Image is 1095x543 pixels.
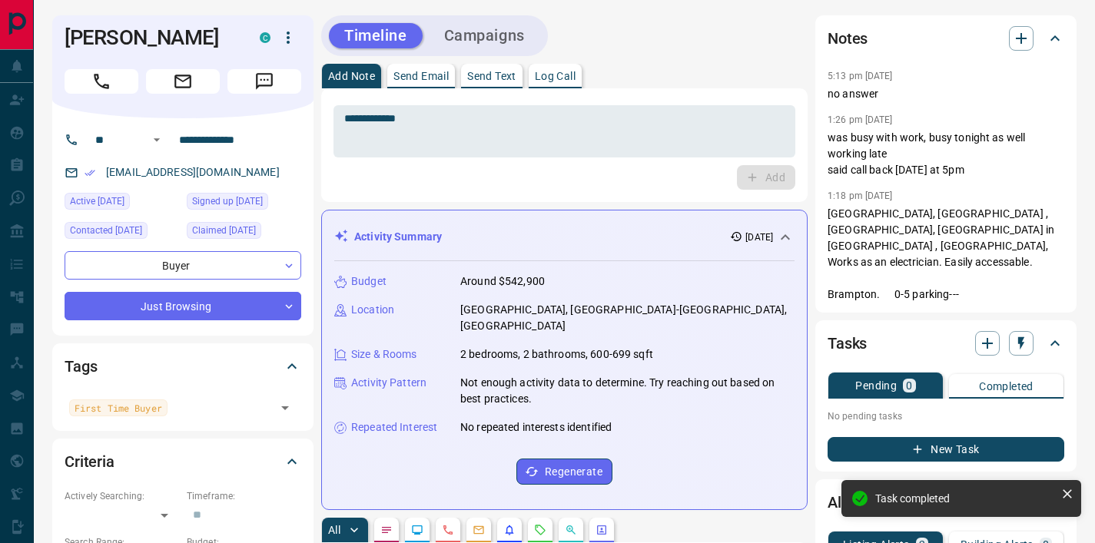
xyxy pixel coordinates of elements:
[75,400,162,416] span: First Time Buyer
[65,489,179,503] p: Actively Searching:
[260,32,270,43] div: condos.ca
[106,166,280,178] a: [EMAIL_ADDRESS][DOMAIN_NAME]
[828,484,1064,521] div: Alerts
[227,69,301,94] span: Message
[380,524,393,536] svg: Notes
[460,419,612,435] p: No repeated interests identified
[855,380,897,391] p: Pending
[473,524,485,536] svg: Emails
[429,23,540,48] button: Campaigns
[875,492,1055,505] div: Task completed
[65,449,114,474] h2: Criteria
[979,381,1034,392] p: Completed
[65,292,301,320] div: Just Browsing
[516,459,612,485] button: Regenerate
[187,222,301,243] div: Tue Sep 02 2025
[906,380,912,391] p: 0
[596,524,608,536] svg: Agent Actions
[745,230,773,244] p: [DATE]
[828,405,1064,428] p: No pending tasks
[187,489,301,503] p: Timeframe:
[828,325,1064,362] div: Tasks
[411,524,423,536] svg: Lead Browsing Activity
[393,71,449,81] p: Send Email
[828,26,868,51] h2: Notes
[351,419,437,435] p: Repeated Interest
[460,302,795,334] p: [GEOGRAPHIC_DATA], [GEOGRAPHIC_DATA]-[GEOGRAPHIC_DATA], [GEOGRAPHIC_DATA]
[65,354,97,379] h2: Tags
[828,130,1064,178] p: was busy with work, busy tonight as well working late said call back [DATE] at 5pm
[148,131,166,149] button: Open
[460,273,545,290] p: Around $542,900
[192,194,263,209] span: Signed up [DATE]
[65,222,179,243] div: Sat Nov 19 2022
[565,524,577,536] svg: Opportunities
[192,223,256,238] span: Claimed [DATE]
[828,71,893,81] p: 5:13 pm [DATE]
[329,23,423,48] button: Timeline
[334,223,795,251] div: Activity Summary[DATE]
[351,375,426,391] p: Activity Pattern
[65,69,138,94] span: Call
[534,524,546,536] svg: Requests
[146,69,220,94] span: Email
[187,193,301,214] div: Tue Oct 25 2022
[65,193,179,214] div: Fri Sep 12 2025
[70,194,124,209] span: Active [DATE]
[442,524,454,536] svg: Calls
[828,331,867,356] h2: Tasks
[65,443,301,480] div: Criteria
[274,397,296,419] button: Open
[828,114,893,125] p: 1:26 pm [DATE]
[828,206,1064,303] p: [GEOGRAPHIC_DATA], [GEOGRAPHIC_DATA] , [GEOGRAPHIC_DATA], [GEOGRAPHIC_DATA] in [GEOGRAPHIC_DATA] ...
[535,71,576,81] p: Log Call
[65,348,301,385] div: Tags
[65,251,301,280] div: Buyer
[460,375,795,407] p: Not enough activity data to determine. Try reaching out based on best practices.
[828,437,1064,462] button: New Task
[460,346,653,363] p: 2 bedrooms, 2 bathrooms, 600-699 sqft
[828,20,1064,57] div: Notes
[328,525,340,535] p: All
[828,190,893,201] p: 1:18 pm [DATE]
[828,86,1064,102] p: no answer
[65,25,237,50] h1: [PERSON_NAME]
[828,490,868,515] h2: Alerts
[85,167,95,178] svg: Email Verified
[70,223,142,238] span: Contacted [DATE]
[351,302,394,318] p: Location
[351,273,387,290] p: Budget
[503,524,516,536] svg: Listing Alerts
[354,229,442,245] p: Activity Summary
[467,71,516,81] p: Send Text
[351,346,417,363] p: Size & Rooms
[328,71,375,81] p: Add Note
